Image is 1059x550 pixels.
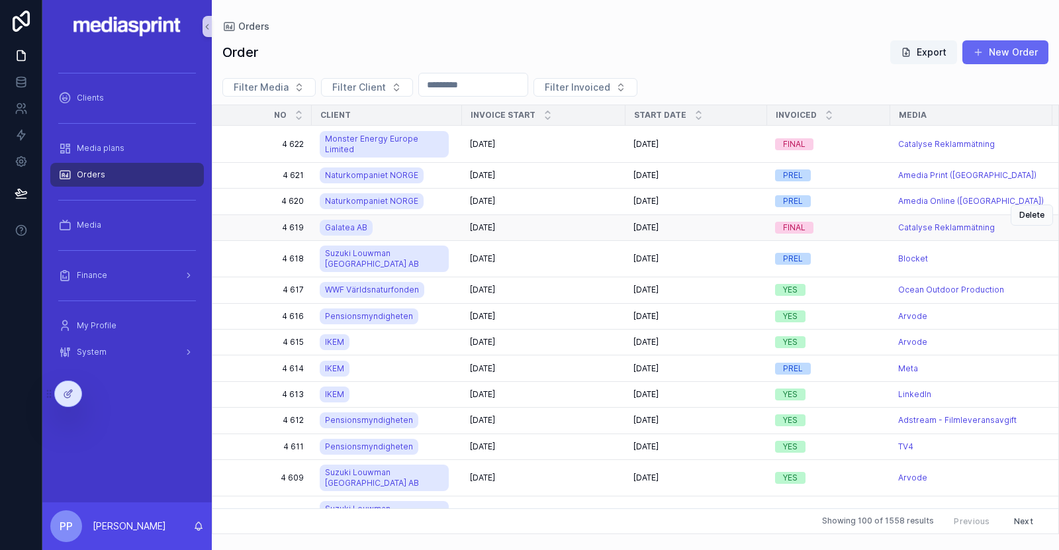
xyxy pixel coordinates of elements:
[320,436,454,457] a: Pensionsmyndigheten
[633,222,759,233] a: [DATE]
[898,222,995,233] a: Catalyse Reklammätning
[325,285,419,295] span: WWF Världsnaturfonden
[60,518,73,534] span: PP
[783,253,803,265] div: PREL
[320,282,424,298] a: WWF Världsnaturfonden
[470,337,495,347] span: [DATE]
[898,285,1044,295] a: Ocean Outdoor Production
[822,516,934,526] span: Showing 100 of 1558 results
[325,196,418,206] span: Naturkompaniet NORGE
[321,78,413,97] button: Select Button
[325,389,344,400] span: IKEM
[898,196,1044,206] a: Amedia Online ([GEOGRAPHIC_DATA])
[470,473,618,483] a: [DATE]
[325,248,443,269] span: Suzuki Louwman [GEOGRAPHIC_DATA] AB
[890,40,957,64] button: Export
[470,311,618,322] a: [DATE]
[470,415,618,426] a: [DATE]
[1011,205,1053,226] button: Delete
[775,441,882,453] a: YES
[320,412,418,428] a: Pensionsmyndigheten
[633,311,759,322] a: [DATE]
[325,222,367,233] span: Galatea AB
[898,170,1036,181] a: Amedia Print ([GEOGRAPHIC_DATA])
[633,139,759,150] a: [DATE]
[228,222,304,233] a: 4 619
[228,285,304,295] a: 4 617
[222,78,316,97] button: Select Button
[325,441,413,452] span: Pensionsmyndigheten
[77,169,105,180] span: Orders
[470,196,618,206] a: [DATE]
[1005,511,1042,531] button: Next
[783,363,803,375] div: PREL
[633,363,759,374] a: [DATE]
[470,196,495,206] span: [DATE]
[50,263,204,287] a: Finance
[228,389,304,400] a: 4 613
[470,415,495,426] span: [DATE]
[470,337,618,347] a: [DATE]
[783,138,806,150] div: FINAL
[470,441,495,452] span: [DATE]
[320,384,454,405] a: IKEM
[633,311,659,322] span: [DATE]
[222,20,269,33] a: Orders
[77,143,124,154] span: Media plans
[470,363,618,374] a: [DATE]
[77,93,104,103] span: Clients
[228,363,304,374] span: 4 614
[222,43,258,62] h1: Order
[633,415,759,426] a: [DATE]
[898,473,1044,483] a: Arvode
[325,170,418,181] span: Naturkompaniet NORGE
[470,253,495,264] span: [DATE]
[470,222,495,233] span: [DATE]
[775,389,882,400] a: YES
[470,311,495,322] span: [DATE]
[633,196,759,206] a: [DATE]
[783,389,798,400] div: YES
[633,196,659,206] span: [DATE]
[775,138,882,150] a: FINAL
[50,86,204,110] a: Clients
[898,389,931,400] a: LinkedIn
[783,472,798,484] div: YES
[633,170,659,181] span: [DATE]
[783,284,798,296] div: YES
[470,285,495,295] span: [DATE]
[470,389,618,400] a: [DATE]
[775,336,882,348] a: YES
[633,389,659,400] span: [DATE]
[898,170,1044,181] a: Amedia Print ([GEOGRAPHIC_DATA])
[325,504,443,525] span: Suzuki Louwman [GEOGRAPHIC_DATA] AB
[898,389,1044,400] a: LinkedIn
[320,498,454,530] a: Suzuki Louwman [GEOGRAPHIC_DATA] AB
[320,243,454,275] a: Suzuki Louwman [GEOGRAPHIC_DATA] AB
[470,139,618,150] a: [DATE]
[898,311,1044,322] a: Arvode
[228,311,304,322] a: 4 616
[776,110,817,120] span: Invoiced
[42,53,212,381] div: scrollable content
[633,473,659,483] span: [DATE]
[633,473,759,483] a: [DATE]
[898,337,927,347] span: Arvode
[775,472,882,484] a: YES
[228,337,304,347] a: 4 615
[77,220,101,230] span: Media
[320,246,449,272] a: Suzuki Louwman [GEOGRAPHIC_DATA] AB
[320,167,424,183] a: Naturkompaniet NORGE
[228,473,304,483] span: 4 609
[470,170,618,181] a: [DATE]
[775,253,882,265] a: PREL
[274,110,287,120] span: NO
[775,363,882,375] a: PREL
[228,253,304,264] a: 4 618
[775,310,882,322] a: YES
